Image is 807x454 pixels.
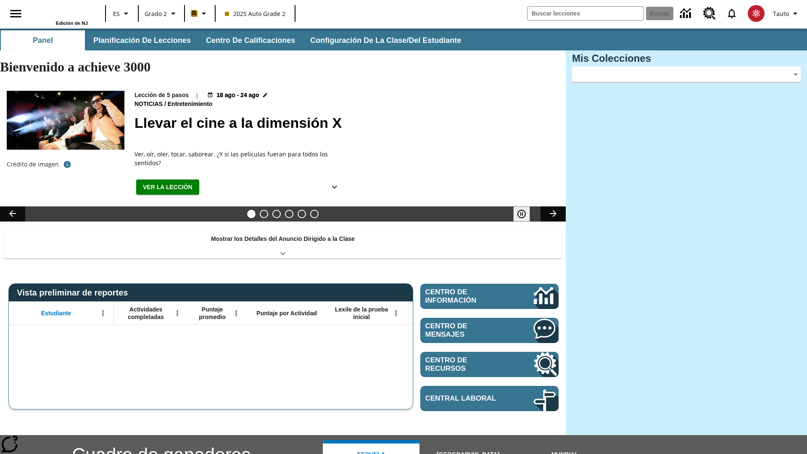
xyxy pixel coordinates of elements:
[331,306,392,321] span: Lexile de la prueba inicial
[164,100,166,107] span: /
[7,91,124,150] img: El panel situado frente a los asientos rocía con agua nebulizada al feliz público en un cine equi...
[17,288,132,298] span: Vista preliminar de reportes
[33,4,88,21] a: Portada
[171,307,184,319] button: Abrir menú
[247,210,256,218] button: Diapositiva 1 Llevar el cine a la dimensión X
[1,30,85,50] button: Panel
[195,91,199,100] span: |
[199,30,302,50] button: Centro de calificaciones
[3,1,28,26] button: Abrir el menú lateral
[425,288,505,305] span: Centro de información
[303,30,468,50] button: Configuración de la clase/del estudiante
[134,150,345,167] div: Ver, oír, oler, tocar, saborear. ¿Y si las películas fueran para todos los sentidos?
[216,91,259,100] span: 18 ago - 24 ago
[420,284,559,309] a: Centro de información
[59,157,76,172] button: Crédito de foto: The Asahi Shimbun vía Getty Images
[425,394,508,403] span: Central laboral
[108,6,135,21] button: Lenguaje: ES, Selecciona un idioma
[56,21,88,26] span: Edición de NJ
[572,53,801,64] h3: Mis Colecciones
[541,206,566,222] button: Carrusel de lecciones, seguir
[136,179,199,195] button: Ver la lección
[134,91,189,100] p: Lección de 5 pasos
[192,8,196,18] span: B
[7,160,59,169] p: Crédito de imagen
[420,352,559,377] a: Centro de recursos, Se abrirá en una pestaña nueva.
[33,3,88,26] div: Portada
[770,6,804,21] button: Perfil/Configuración
[97,307,109,319] button: Abrir menú
[87,30,198,50] button: Planificación de lecciones
[187,6,212,21] button: Boost El color de la clase es anaranjado claro. Cambiar el color de la clase.
[675,2,698,25] a: Centro de información
[513,206,530,222] button: Pausar
[425,356,508,373] span: Centro de recursos
[141,6,182,21] button: Grado: Grado 2, Elige un grado
[420,318,559,343] a: Centro de mensajes
[773,9,789,18] span: Tauto
[527,7,643,20] input: Buscar campo
[743,3,770,24] button: Escoja un nuevo avatar
[206,91,270,100] button: 18 ago - 24 ago Elegir fechas
[145,9,167,18] span: Grado 2
[211,235,355,243] p: Mostrar los Detalles del Anuncio Dirigido a la Clase
[390,307,402,319] button: Abrir menú
[721,3,743,24] a: Notificaciones
[420,386,559,411] a: Central laboral
[113,9,120,18] span: ES
[326,179,343,195] button: Ver más
[168,100,214,109] span: Entretenimiento
[260,210,268,218] button: Diapositiva 2 ¿Lo quieres con papas fritas?
[225,9,285,18] span: 2025 Auto Grade 2
[256,309,316,317] span: Puntaje por Actividad
[285,210,293,218] button: Diapositiva 4 ¿Los autos del futuro?
[298,210,306,218] button: Diapositiva 5 ¿Cuál es la gran idea?
[513,206,538,222] div: Pausar
[41,309,71,317] span: Estudiante
[134,112,556,134] h2: Llevar el cine a la dimensión X
[272,210,281,218] button: Diapositiva 3 Modas que pasaron de moda
[192,306,232,321] span: Puntaje promedio
[748,5,765,22] img: avatar image
[698,2,721,25] a: Centro de recursos, Se abrirá en una pestaña nueva.
[118,306,174,321] span: Actividades completadas
[4,230,562,259] div: Mostrar los Detalles del Anuncio Dirigido a la Clase
[310,210,319,218] button: Diapositiva 6 Una idea, mucho trabajo
[230,307,243,319] button: Abrir menú
[425,322,508,339] span: Centro de mensajes
[134,100,164,109] span: Noticias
